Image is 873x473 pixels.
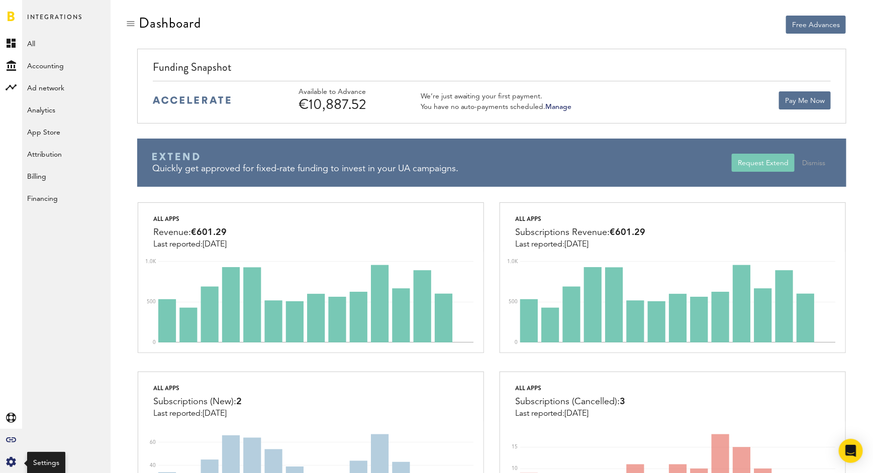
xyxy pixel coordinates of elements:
[152,153,200,161] img: Braavo Extend
[796,154,831,172] button: Dismiss
[509,299,518,304] text: 500
[515,240,645,249] div: Last reported:
[27,11,82,32] span: Integrations
[150,440,156,445] text: 60
[153,409,242,418] div: Last reported:
[147,299,156,304] text: 500
[22,54,111,76] a: Accounting
[610,228,645,237] span: €601.29
[564,410,589,418] span: [DATE]
[236,397,242,406] span: 2
[515,340,518,345] text: 0
[299,88,394,96] div: Available to Advance
[564,241,589,249] span: [DATE]
[421,92,572,101] div: We’re just awaiting your first payment.
[779,91,831,109] button: Pay Me Now
[839,439,863,463] div: Open Intercom Messenger
[153,213,227,225] div: All apps
[153,96,231,104] img: accelerate-medium-blue-logo.svg
[512,444,518,449] text: 15
[152,163,732,175] div: Quickly get approved for fixed-rate funding to invest in your UA campaigns.
[515,409,625,418] div: Last reported:
[421,102,572,111] div: You have no auto-payments scheduled.
[22,165,111,187] a: Billing
[150,463,156,468] text: 40
[732,154,795,172] button: Request Extend
[191,228,227,237] span: €601.29
[203,241,227,249] span: [DATE]
[515,213,645,225] div: All apps
[22,98,111,121] a: Analytics
[21,7,57,16] span: Support
[145,259,156,264] text: 1.0K
[203,410,227,418] span: [DATE]
[139,15,201,31] div: Dashboard
[33,458,59,468] div: Settings
[515,382,625,394] div: All apps
[299,96,394,112] div: €10,887.52
[153,382,242,394] div: All apps
[22,143,111,165] a: Attribution
[153,225,227,240] div: Revenue:
[786,16,846,34] button: Free Advances
[22,187,111,209] a: Financing
[153,340,156,345] text: 0
[153,240,227,249] div: Last reported:
[515,394,625,409] div: Subscriptions (Cancelled):
[153,59,831,81] div: Funding Snapshot
[153,394,242,409] div: Subscriptions (New):
[515,225,645,240] div: Subscriptions Revenue:
[22,76,111,98] a: Ad network
[546,103,572,110] a: Manage
[507,259,518,264] text: 1.0K
[22,32,111,54] a: All
[22,121,111,143] a: App Store
[620,397,625,406] span: 3
[512,466,518,471] text: 10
